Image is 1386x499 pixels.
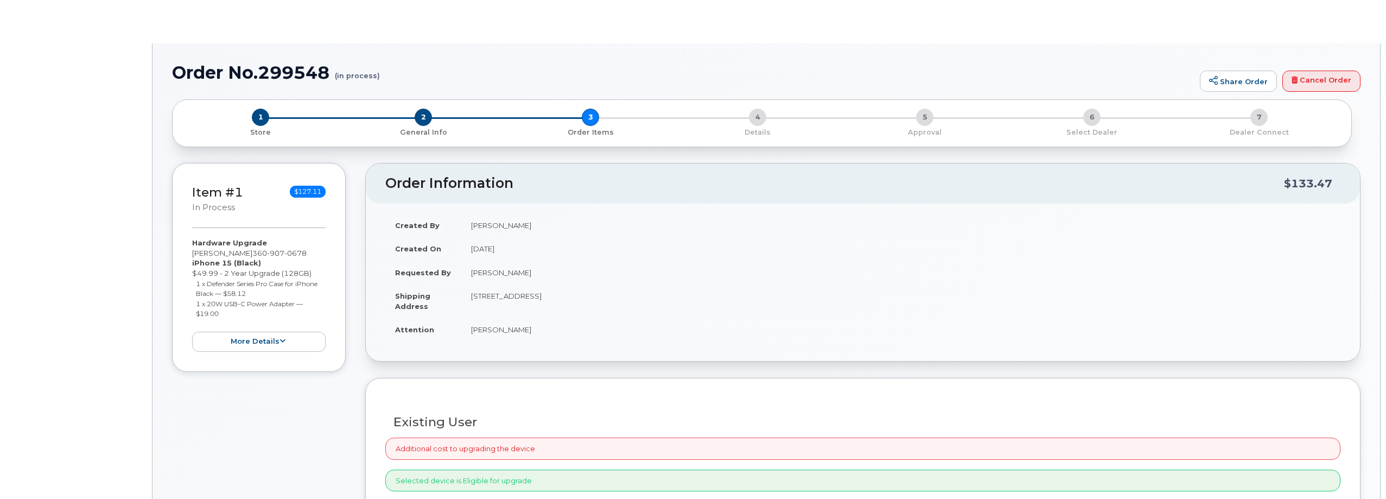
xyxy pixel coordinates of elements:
span: 1 [252,109,269,126]
span: 360 [252,249,307,257]
strong: Requested By [395,268,451,277]
strong: Created By [395,221,440,230]
div: Additional cost to upgrading the device [385,438,1340,460]
td: [PERSON_NAME] [461,261,1340,285]
small: 1 x 20W USB-C Power Adapter — $19.00 [196,300,303,318]
small: 1 x Defender Series Pro Case for iPhone Black — $58.12 [196,280,317,298]
small: (in process) [335,63,380,80]
span: 0678 [284,249,307,257]
button: more details [192,332,326,352]
td: [STREET_ADDRESS] [461,284,1340,318]
strong: Hardware Upgrade [192,238,267,247]
a: 2 General Info [340,126,507,137]
strong: iPhone 15 (Black) [192,258,261,267]
td: [PERSON_NAME] [461,318,1340,342]
strong: Shipping Address [395,292,430,311]
a: Item #1 [192,185,243,200]
a: Cancel Order [1282,71,1360,92]
small: in process [192,203,235,212]
strong: Attention [395,325,434,334]
p: General Info [344,128,503,137]
h1: Order No.299548 [172,63,1194,82]
h2: Order Information [385,176,1284,191]
span: 907 [267,249,284,257]
div: $133.47 [1284,173,1332,194]
span: $127.11 [290,186,326,198]
span: 2 [415,109,432,126]
p: Store [186,128,335,137]
h3: Existing User [393,415,1332,429]
strong: Created On [395,244,441,253]
td: [PERSON_NAME] [461,213,1340,237]
a: Share Order [1200,71,1277,92]
td: [DATE] [461,237,1340,261]
a: 1 Store [181,126,340,137]
div: [PERSON_NAME] $49.99 - 2 Year Upgrade (128GB) [192,238,326,351]
div: Selected device is Eligible for upgrade [385,470,1340,492]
